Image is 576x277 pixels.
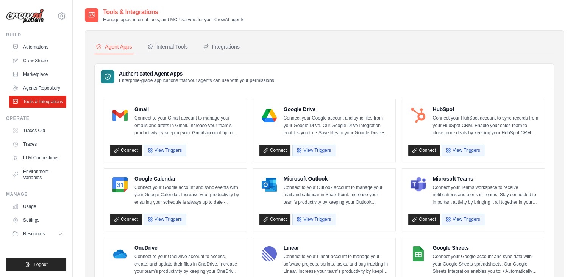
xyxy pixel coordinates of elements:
[134,175,240,183] h4: Google Calendar
[144,214,186,225] button: View Triggers
[259,214,291,225] a: Connect
[134,105,240,113] h4: Gmail
[284,184,390,206] p: Connect to your Outlook account to manage your mail and calendar in SharePoint. Increase your tea...
[9,200,66,212] a: Usage
[203,43,240,50] div: Integrations
[146,40,189,54] button: Internal Tools
[112,108,128,123] img: Gmail Logo
[9,214,66,226] a: Settings
[103,8,244,17] h2: Tools & Integrations
[112,177,128,192] img: Google Calendar Logo
[9,68,66,80] a: Marketplace
[103,17,244,23] p: Manage apps, internal tools, and MCP servers for your CrewAI agents
[134,253,240,275] p: Connect to your OneDrive account to access, create, and update their files in OneDrive. Increase ...
[134,184,240,206] p: Connect your Google account and sync events with your Google Calendar. Increase your productivity...
[432,253,539,275] p: Connect your Google account and sync data with your Google Sheets spreadsheets. Our Google Sheets...
[9,41,66,53] a: Automations
[411,108,426,123] img: HubSpot Logo
[284,253,390,275] p: Connect to your Linear account to manage your software projects, sprints, tasks, and bug tracking...
[6,9,44,24] img: Logo
[9,96,66,108] a: Tools & Integrations
[292,214,335,225] button: View Triggers
[432,175,539,183] h4: Microsoft Teams
[284,115,390,137] p: Connect your Google account and sync files from your Google Drive. Our Google Drive integration e...
[134,115,240,137] p: Connect to your Gmail account to manage your emails and drafts in Gmail. Increase your team’s pro...
[119,77,274,83] p: Enterprise-grade applications that your agents can use with your permissions
[6,32,66,38] div: Build
[110,145,142,156] a: Connect
[262,246,277,261] img: Linear Logo
[432,244,539,252] h4: Google Sheets
[284,175,390,183] h4: Microsoft Outlook
[9,55,66,67] a: Crew Studio
[119,70,274,77] h3: Authenticated Agent Apps
[411,177,426,192] img: Microsoft Teams Logo
[9,82,66,94] a: Agents Repository
[262,108,277,123] img: Google Drive Logo
[6,258,66,271] button: Logout
[112,246,128,261] img: OneDrive Logo
[94,40,134,54] button: Agent Apps
[134,244,240,252] h4: OneDrive
[201,40,241,54] button: Integrations
[259,145,291,156] a: Connect
[432,115,539,137] p: Connect your HubSpot account to sync records from your HubSpot CRM. Enable your sales team to clo...
[442,145,484,156] button: View Triggers
[147,43,188,50] div: Internal Tools
[411,246,426,261] img: Google Sheets Logo
[284,244,390,252] h4: Linear
[6,191,66,197] div: Manage
[23,231,45,237] span: Resources
[408,214,440,225] a: Connect
[292,145,335,156] button: View Triggers
[442,214,484,225] button: View Triggers
[96,43,132,50] div: Agent Apps
[144,145,186,156] button: View Triggers
[9,124,66,137] a: Traces Old
[9,152,66,164] a: LLM Connections
[284,105,390,113] h4: Google Drive
[262,177,277,192] img: Microsoft Outlook Logo
[408,145,440,156] a: Connect
[9,138,66,150] a: Traces
[110,214,142,225] a: Connect
[6,115,66,121] div: Operate
[9,165,66,184] a: Environment Variables
[34,261,48,268] span: Logout
[9,228,66,240] button: Resources
[432,105,539,113] h4: HubSpot
[432,184,539,206] p: Connect your Teams workspace to receive notifications and alerts in Teams. Stay connected to impo...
